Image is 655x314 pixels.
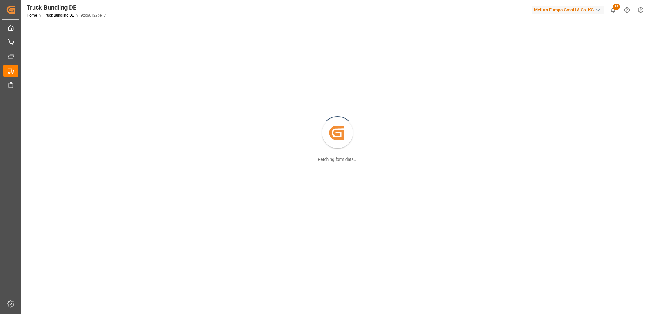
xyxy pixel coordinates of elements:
[44,13,74,18] a: Truck Bundling DE
[532,6,604,14] div: Melitta Europa GmbH & Co. KG
[318,156,357,163] div: Fetching form data...
[606,3,620,17] button: show 19 new notifications
[620,3,634,17] button: Help Center
[27,3,106,12] div: Truck Bundling DE
[27,13,37,18] a: Home
[532,4,606,16] button: Melitta Europa GmbH & Co. KG
[613,4,620,10] span: 19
